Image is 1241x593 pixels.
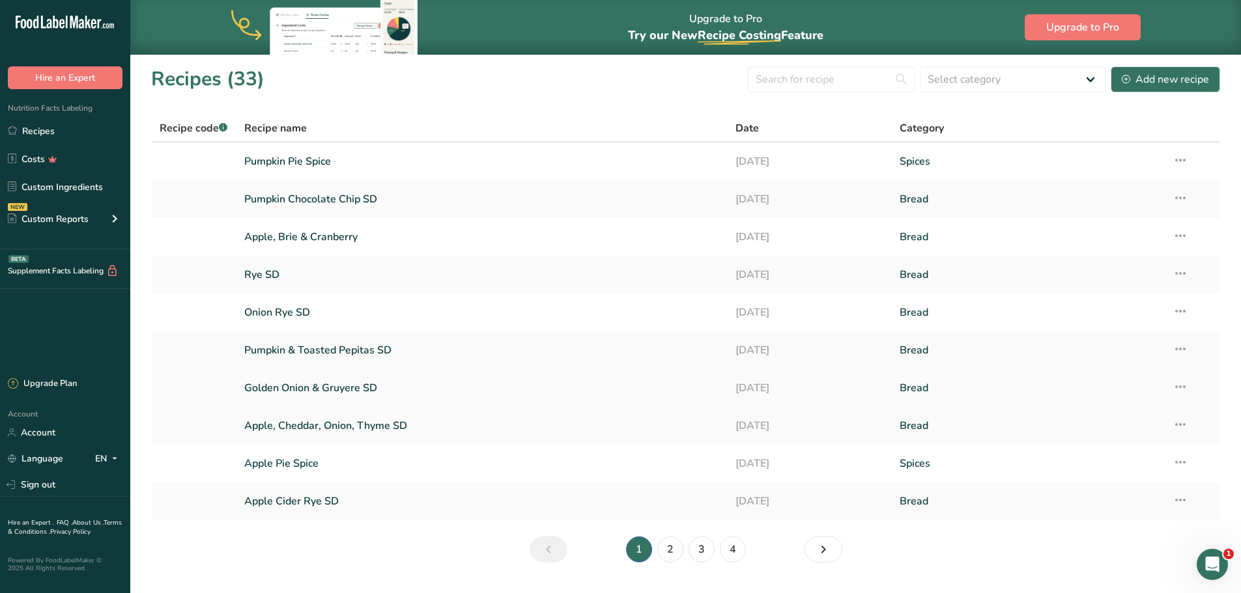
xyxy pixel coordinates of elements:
a: [DATE] [735,450,884,477]
a: [DATE] [735,148,884,175]
a: Rye SD [244,261,720,288]
span: Recipe Costing [698,27,781,43]
a: [DATE] [735,337,884,364]
button: Upgrade to Pro [1025,14,1141,40]
div: Upgrade Plan [8,378,77,391]
span: Recipe name [244,120,307,136]
button: Hire an Expert [8,66,122,89]
a: [DATE] [735,186,884,213]
a: Bread [900,223,1157,251]
a: Pumpkin Pie Spice [244,148,720,175]
a: Apple, Brie & Cranberry [244,223,720,251]
a: Terms & Conditions . [8,518,122,536]
div: Upgrade to Pro [628,1,823,55]
div: BETA [8,255,29,263]
div: Powered By FoodLabelMaker © 2025 All Rights Reserved [8,557,122,572]
a: Page 0. [530,536,567,562]
a: Page 2. [657,536,683,562]
a: Hire an Expert . [8,518,54,527]
span: Category [900,120,944,136]
iframe: Intercom live chat [1197,549,1228,580]
a: [DATE] [735,488,884,515]
a: Bread [900,337,1157,364]
a: Pumpkin & Toasted Pepitas SD [244,337,720,364]
a: Language [8,447,63,470]
div: Add new recipe [1122,72,1209,87]
a: Privacy Policy [50,527,91,536]
div: EN [95,451,122,467]
span: Upgrade to Pro [1046,20,1119,35]
a: [DATE] [735,299,884,326]
a: [DATE] [735,261,884,288]
span: Try our New Feature [628,27,823,43]
a: About Us . [72,518,104,527]
a: [DATE] [735,223,884,251]
span: Date [735,120,759,136]
a: Bread [900,299,1157,326]
h1: Recipes (33) [151,64,264,94]
a: [DATE] [735,412,884,439]
a: [DATE] [735,374,884,402]
button: Add new recipe [1111,66,1220,92]
a: Bread [900,488,1157,515]
span: Recipe code [160,121,227,135]
a: Bread [900,374,1157,402]
div: Custom Reports [8,212,89,226]
div: NEW [8,203,27,211]
a: Page 2. [805,536,842,562]
a: Pumpkin Chocolate Chip SD [244,186,720,213]
a: Bread [900,186,1157,213]
a: Apple, Cheddar, Onion, Thyme SD [244,412,720,439]
a: Bread [900,412,1157,439]
a: Spices [900,148,1157,175]
a: Apple Pie Spice [244,450,720,477]
a: Spices [900,450,1157,477]
a: Page 3. [689,536,715,562]
a: FAQ . [57,518,72,527]
a: Golden Onion & Gruyere SD [244,374,720,402]
a: Page 4. [720,536,746,562]
a: Bread [900,261,1157,288]
span: 1 [1223,549,1234,559]
input: Search for recipe [748,66,915,92]
a: Onion Rye SD [244,299,720,326]
a: Apple Cider Rye SD [244,488,720,515]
